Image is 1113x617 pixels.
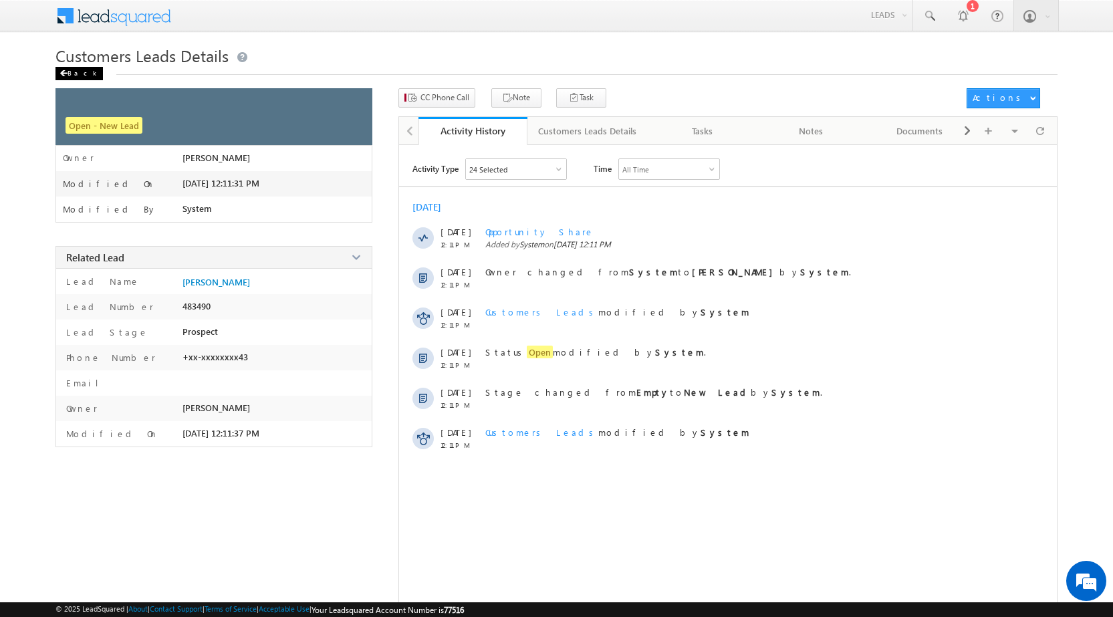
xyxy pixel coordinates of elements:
span: Customers Leads [485,426,598,438]
label: Lead Number [63,301,154,312]
span: Open - New Lead [66,117,142,134]
span: Stage changed from to by . [485,386,822,398]
div: Minimize live chat window [219,7,251,39]
a: Terms of Service [205,604,257,613]
label: Owner [63,152,94,163]
span: [DATE] 12:11 PM [553,239,611,249]
img: d_60004797649_company_0_60004797649 [23,70,56,88]
span: Added by on [485,239,1001,249]
div: Back [55,67,103,80]
button: CC Phone Call [398,88,475,108]
span: 12:11 PM [441,361,481,369]
a: Activity History [418,117,527,145]
button: Note [491,88,541,108]
button: Actions [967,88,1040,108]
span: [PERSON_NAME] [182,402,250,413]
a: Acceptable Use [259,604,310,613]
span: modified by [485,426,749,438]
div: Owner Changed,Status Changed,Stage Changed,Source Changed,Notes & 19 more.. [466,159,566,179]
span: Status modified by . [485,346,706,358]
strong: System [701,306,749,318]
span: Customers Leads Details [55,45,229,66]
span: 12:11 PM [441,401,481,409]
label: Owner [63,402,98,414]
a: Customers Leads Details [527,117,648,145]
div: Documents [876,123,963,139]
span: 12:11 PM [441,321,481,329]
strong: System [701,426,749,438]
span: Your Leadsquared Account Number is [312,605,464,615]
span: Open [527,346,553,358]
span: System [519,239,544,249]
label: Modified On [63,428,158,439]
span: 12:11 PM [441,441,481,449]
label: Modified On [63,178,155,189]
div: Tasks [659,123,745,139]
em: Start Chat [182,412,243,430]
label: Modified By [63,204,157,215]
strong: System [655,346,704,358]
strong: System [800,266,849,277]
strong: System [629,266,678,277]
label: Email [63,377,109,388]
div: Notes [768,123,854,139]
span: Activity Type [412,158,459,178]
span: [DATE] [441,386,471,398]
button: Task [556,88,606,108]
span: 12:11 PM [441,241,481,249]
span: [DATE] [441,426,471,438]
div: All Time [622,165,649,174]
span: [PERSON_NAME] [182,152,250,163]
a: [PERSON_NAME] [182,277,250,287]
span: [DATE] 12:11:31 PM [182,178,259,189]
span: System [182,203,212,214]
span: Prospect [182,326,218,337]
a: Contact Support [150,604,203,613]
textarea: Type your message and hit 'Enter' [17,124,244,400]
label: Lead Stage [63,326,148,338]
a: Tasks [648,117,757,145]
div: Activity History [428,124,517,137]
span: © 2025 LeadSquared | | | | | [55,604,464,615]
span: 12:11 PM [441,281,481,289]
span: modified by [485,306,749,318]
span: [DATE] [441,226,471,237]
div: Actions [973,92,1025,104]
span: [DATE] [441,346,471,358]
strong: Empty [636,386,670,398]
span: 77516 [444,605,464,615]
span: [DATE] 12:11:37 PM [182,428,259,439]
span: [DATE] [441,306,471,318]
span: Opportunity Share [485,226,594,237]
label: Phone Number [63,352,156,363]
strong: New Lead [684,386,751,398]
a: About [128,604,148,613]
div: Chat with us now [70,70,225,88]
strong: [PERSON_NAME] [692,266,779,277]
span: Customers Leads [485,306,598,318]
span: +xx-xxxxxxxx43 [182,352,248,362]
span: Time [594,158,612,178]
span: 483490 [182,301,211,312]
span: [DATE] [441,266,471,277]
div: 24 Selected [469,165,507,174]
label: Lead Name [63,275,140,287]
strong: System [771,386,820,398]
a: Notes [757,117,866,145]
div: [DATE] [412,201,456,213]
span: Related Lead [66,251,124,264]
div: Customers Leads Details [538,123,636,139]
span: CC Phone Call [420,92,469,104]
a: Documents [866,117,975,145]
span: Owner changed from to by . [485,266,851,277]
